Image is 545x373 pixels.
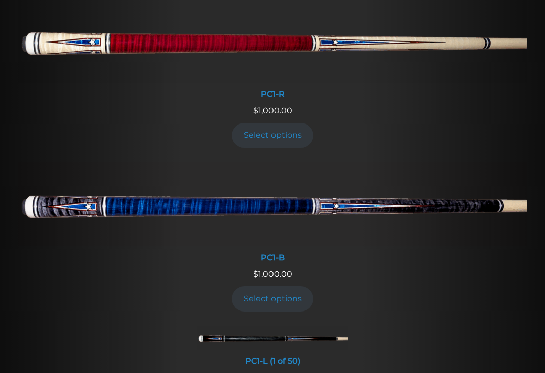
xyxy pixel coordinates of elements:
div: PC1-B [18,253,527,263]
span: 1,000.00 [253,106,292,116]
span: $ [253,106,258,116]
a: Add to cart: “PC1-B” [232,287,313,312]
div: PC1-L (1 of 50) [197,357,348,366]
span: 1,000.00 [253,270,292,279]
div: PC1-R [18,90,527,99]
span: $ [253,270,258,279]
img: PC1-B [18,162,527,247]
img: PC1-L (1 of 50) [197,326,348,351]
a: PC1-L (1 of 50) PC1-L (1 of 50) [197,326,348,373]
a: PC1-B PC1-B [18,162,527,269]
a: Add to cart: “PC1-R” [232,123,313,148]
